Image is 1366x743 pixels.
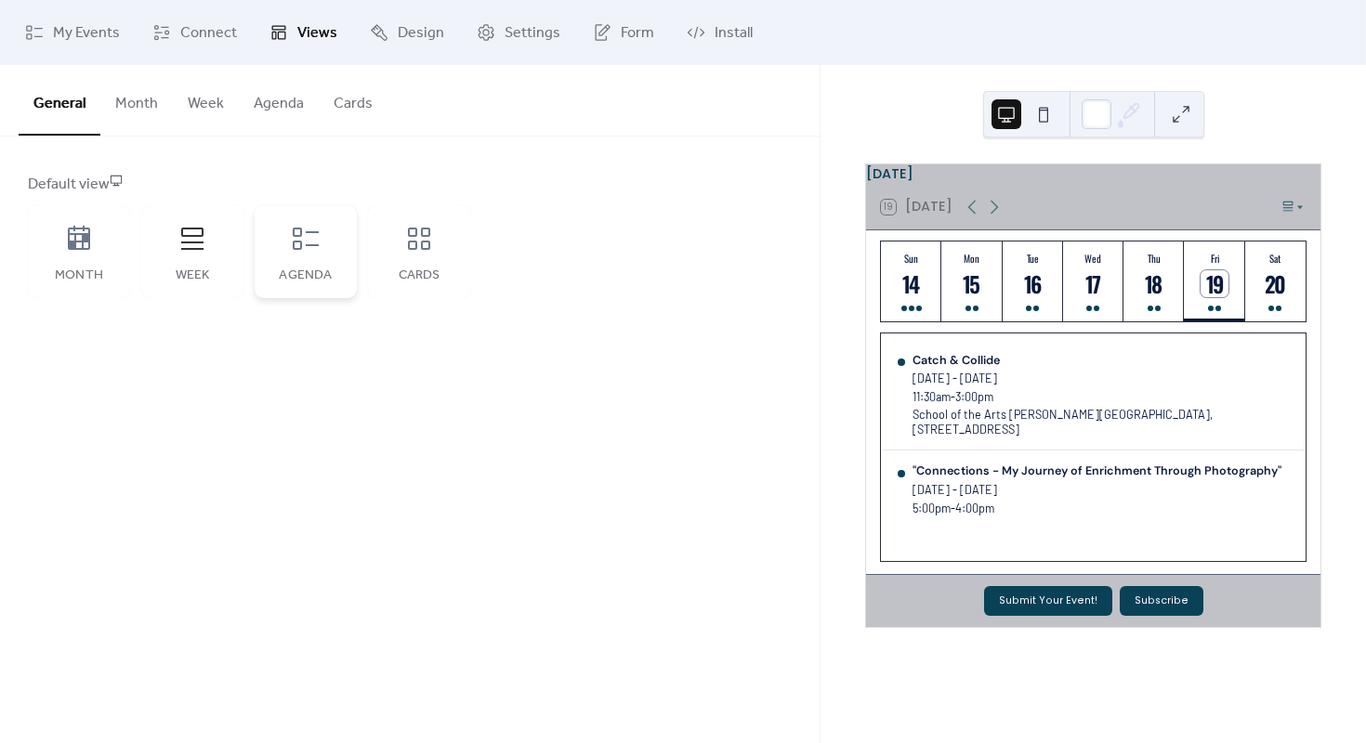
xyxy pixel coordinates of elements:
[866,164,1320,185] div: [DATE]
[19,65,100,136] button: General
[356,7,458,58] a: Design
[955,389,993,404] span: 3:00pm
[1245,241,1306,321] button: Sat20
[913,389,951,404] span: 11:30am
[319,65,387,134] button: Cards
[297,22,337,45] span: Views
[715,22,753,45] span: Install
[173,65,239,134] button: Week
[984,586,1112,616] button: Submit Your Event!
[1008,251,1057,266] div: Tue
[898,270,925,297] div: 14
[951,501,955,515] span: -
[100,65,173,134] button: Month
[913,407,1289,437] div: School of the Arts [PERSON_NAME][GEOGRAPHIC_DATA], [STREET_ADDRESS]
[881,241,941,321] button: Sun14
[955,501,994,515] span: 4:00pm
[1201,270,1228,297] div: 19
[1251,251,1300,266] div: Sat
[1003,241,1063,321] button: Tue16
[180,22,237,45] span: Connect
[951,389,955,404] span: -
[673,7,767,58] a: Install
[28,174,788,196] div: Default view
[913,482,1281,497] div: [DATE] - [DATE]
[941,241,1002,321] button: Mon15
[1069,251,1118,266] div: Wed
[398,22,444,45] span: Design
[1140,270,1167,297] div: 18
[160,268,225,283] div: Week
[947,251,996,266] div: Mon
[1184,241,1244,321] button: Fri19
[1019,270,1046,297] div: 16
[913,463,1281,478] div: "Connections - My Journey of Enrichment Through Photography"
[239,65,319,134] button: Agenda
[46,268,112,283] div: Month
[256,7,351,58] a: Views
[1120,586,1203,616] button: Subscribe
[53,22,120,45] span: My Events
[1123,241,1184,321] button: Thu18
[621,22,654,45] span: Form
[913,371,1289,385] div: [DATE] - [DATE]
[913,501,951,515] span: 5:00pm
[1189,251,1239,266] div: Fri
[273,268,338,283] div: Agenda
[887,251,936,266] div: Sun
[1262,270,1289,297] div: 20
[958,270,985,297] div: 15
[1129,251,1178,266] div: Thu
[138,7,251,58] a: Connect
[463,7,574,58] a: Settings
[11,7,134,58] a: My Events
[913,353,1289,368] div: Catch & Collide
[579,7,668,58] a: Form
[387,268,452,283] div: Cards
[505,22,560,45] span: Settings
[1063,241,1123,321] button: Wed17
[1080,270,1107,297] div: 17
